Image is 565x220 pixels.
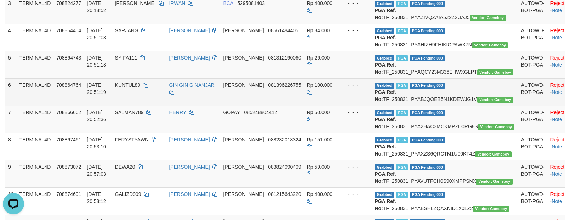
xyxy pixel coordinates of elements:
span: 708824277 [56,0,81,6]
a: [PERSON_NAME] [169,191,210,197]
td: TF_250831_PYAHIZH9FHIKIOPAWX7N [372,24,518,51]
a: Note [552,198,562,204]
span: [PERSON_NAME] [223,55,264,61]
span: 708864404 [56,28,81,33]
span: Grabbed [375,192,394,198]
a: Reject [550,55,564,61]
span: [DATE] 20:51:19 [87,82,106,95]
td: TF_250831_PYAESHLZQAXNID1X0LZ2 [372,187,518,215]
td: TERMINAL4D [17,106,54,133]
span: Vendor URL: https://payment21.1velocity.biz [470,15,506,21]
a: [PERSON_NAME] [169,137,210,142]
span: Grabbed [375,110,394,116]
span: 708873072 [56,164,81,170]
span: Rp 100.000 [307,82,332,88]
span: [PERSON_NAME] [223,164,264,170]
span: [DATE] 20:18:52 [87,0,106,13]
span: PGA Pending [410,1,445,7]
span: Copy 085248804412 to clipboard [244,109,277,115]
td: 4 [5,24,17,51]
span: 708864743 [56,55,81,61]
b: PGA Ref. No: [375,35,396,47]
a: Reject [550,137,564,142]
span: SALMAN789 [115,109,144,115]
span: Marked by boxmaster [396,164,408,170]
td: TF_250831_PYAVUTFCH0S90XMPPSNX [372,160,518,187]
span: Grabbed [375,55,394,61]
td: AUTOWD-BOT-PGA [518,187,548,215]
span: Grabbed [375,83,394,89]
span: [DATE] 20:53:10 [87,137,106,150]
span: 708866662 [56,109,81,115]
td: TF_250831_PYAXZS6QRCTM1U00KT4Z [372,133,518,160]
span: Copy 088232018324 to clipboard [268,137,301,142]
span: Marked by boxmaster [396,83,408,89]
td: TERMINAL4D [17,160,54,187]
span: Rp 400.000 [307,0,332,6]
span: Marked by boxmaster [396,28,408,34]
span: 708864764 [56,82,81,88]
a: Note [552,62,562,68]
a: Reject [550,28,564,33]
a: Note [552,144,562,150]
span: SYIFA111 [115,55,137,61]
span: Grabbed [375,1,394,7]
span: [PERSON_NAME] [115,0,156,6]
b: PGA Ref. No: [375,62,396,75]
span: Grabbed [375,137,394,143]
span: PGA Pending [410,137,445,143]
div: - - - [342,54,369,61]
span: PGA Pending [410,55,445,61]
span: FERYSTYAWN [115,137,149,142]
td: TERMINAL4D [17,187,54,215]
span: Rp 50.000 [307,109,330,115]
span: Marked by boxmaster [396,110,408,116]
span: Rp 400.000 [307,191,332,197]
span: GALIZD999 [115,191,141,197]
span: Grabbed [375,164,394,170]
b: PGA Ref. No: [375,171,396,184]
a: Note [552,171,562,177]
a: [PERSON_NAME] [169,164,210,170]
td: TERMINAL4D [17,78,54,106]
span: PGA Pending [410,110,445,116]
span: [DATE] 20:57:03 [87,164,106,177]
span: Grabbed [375,28,394,34]
span: [PERSON_NAME] [223,137,264,142]
span: [PERSON_NAME] [223,191,264,197]
span: [PERSON_NAME] [223,82,264,88]
td: AUTOWD-BOT-PGA [518,133,548,160]
div: - - - [342,163,369,170]
td: AUTOWD-BOT-PGA [518,78,548,106]
span: Vendor URL: https://payment21.1velocity.biz [478,124,514,130]
a: [PERSON_NAME] [169,55,210,61]
span: Marked by boxzainul [396,1,408,7]
td: AUTOWD-BOT-PGA [518,51,548,78]
td: TERMINAL4D [17,133,54,160]
b: PGA Ref. No: [375,117,396,129]
b: PGA Ref. No: [375,89,396,102]
span: KUNTUL89 [115,82,141,88]
span: Vendor URL: https://payment21.1velocity.biz [473,206,509,212]
span: Copy 08561484405 to clipboard [268,28,298,33]
span: 708874691 [56,191,81,197]
span: Copy 5295081403 to clipboard [237,0,265,6]
td: AUTOWD-BOT-PGA [518,24,548,51]
span: Vendor URL: https://payment21.1velocity.biz [477,97,513,103]
span: Marked by boxmaster [396,137,408,143]
a: Note [552,117,562,122]
div: - - - [342,81,369,89]
b: PGA Ref. No: [375,7,396,20]
span: [DATE] 20:51:18 [87,55,106,68]
a: Note [552,35,562,40]
b: PGA Ref. No: [375,144,396,157]
span: Copy 081312190060 to clipboard [268,55,301,61]
a: HERRY [169,109,187,115]
td: 7 [5,106,17,133]
td: AUTOWD-BOT-PGA [518,106,548,133]
span: 708867461 [56,137,81,142]
td: TF_250831_PYA2HAC3MCKMPZD0RG8S [372,106,518,133]
span: Vendor URL: https://payment21.1velocity.biz [472,42,508,48]
td: 10 [5,187,17,215]
a: Reject [550,164,564,170]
